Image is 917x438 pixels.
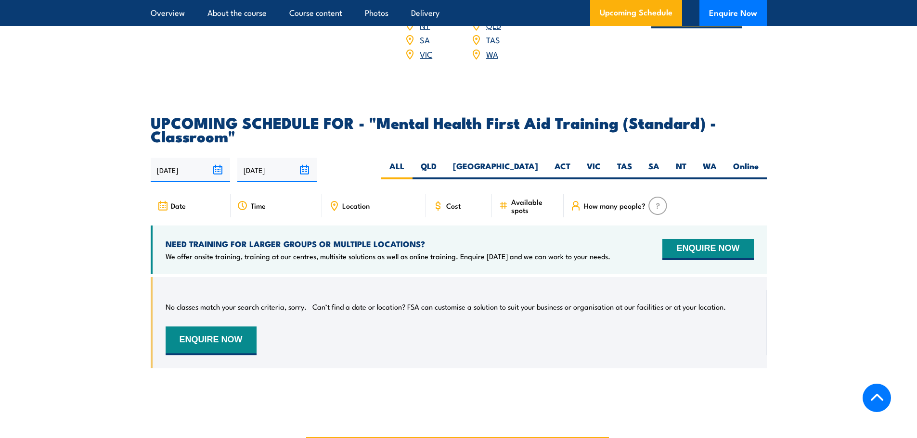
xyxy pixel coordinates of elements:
[420,48,432,60] a: VIC
[579,161,609,179] label: VIC
[511,198,557,214] span: Available spots
[662,239,753,260] button: ENQUIRE NOW
[342,201,370,210] span: Location
[640,161,668,179] label: SA
[486,48,498,60] a: WA
[166,251,610,261] p: We offer onsite training, training at our centres, multisite solutions as well as online training...
[668,161,695,179] label: NT
[413,161,445,179] label: QLD
[420,19,430,31] a: NT
[151,115,767,142] h2: UPCOMING SCHEDULE FOR - "Mental Health First Aid Training (Standard) - Classroom"
[166,238,610,249] h4: NEED TRAINING FOR LARGER GROUPS OR MULTIPLE LOCATIONS?
[171,201,186,210] span: Date
[584,201,646,210] span: How many people?
[695,161,725,179] label: WA
[237,158,317,182] input: To date
[609,161,640,179] label: TAS
[251,201,266,210] span: Time
[381,161,413,179] label: ALL
[312,302,726,312] p: Can’t find a date or location? FSA can customise a solution to suit your business or organisation...
[546,161,579,179] label: ACT
[725,161,767,179] label: Online
[166,302,307,312] p: No classes match your search criteria, sorry.
[166,326,257,355] button: ENQUIRE NOW
[151,158,230,182] input: From date
[445,161,546,179] label: [GEOGRAPHIC_DATA]
[486,34,500,45] a: TAS
[486,19,501,31] a: QLD
[420,34,430,45] a: SA
[446,201,461,210] span: Cost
